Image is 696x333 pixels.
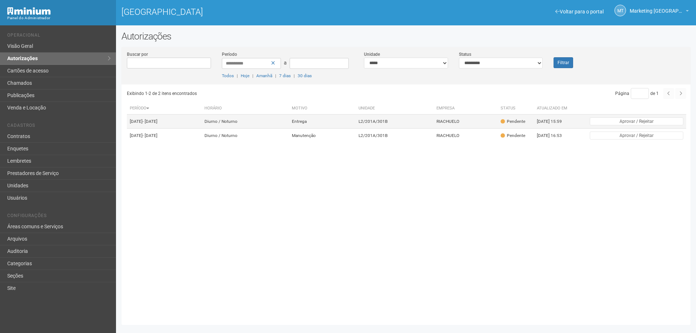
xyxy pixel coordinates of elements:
th: Horário [202,103,289,115]
button: Aprovar / Rejeitar [590,132,683,140]
a: Todos [222,73,234,78]
h1: [GEOGRAPHIC_DATA] [121,7,401,17]
a: 7 dias [279,73,291,78]
td: RIACHUELO [434,129,498,143]
td: [DATE] 16:53 [534,129,574,143]
button: Filtrar [554,57,573,68]
span: Página de 1 [615,91,659,96]
a: Voltar para o portal [555,9,604,14]
button: Aprovar / Rejeitar [590,117,683,125]
td: Diurno / Noturno [202,129,289,143]
a: Hoje [241,73,249,78]
td: RIACHUELO [434,115,498,129]
span: a [284,60,287,66]
div: Pendente [501,118,525,125]
li: Operacional [7,33,111,40]
label: Período [222,51,237,58]
span: - [DATE] [142,133,157,138]
th: Empresa [434,103,498,115]
td: Manutenção [289,129,356,143]
th: Unidade [356,103,434,115]
img: Minium [7,7,51,15]
label: Buscar por [127,51,148,58]
td: [DATE] 15:59 [534,115,574,129]
span: | [294,73,295,78]
span: Marketing Taquara Plaza [630,1,684,14]
th: Atualizado em [534,103,574,115]
a: Marketing [GEOGRAPHIC_DATA] [630,9,689,15]
li: Cadastros [7,123,111,130]
td: Entrega [289,115,356,129]
a: 30 dias [298,73,312,78]
label: Status [459,51,471,58]
td: [DATE] [127,129,202,143]
td: Diurno / Noturno [202,115,289,129]
label: Unidade [364,51,380,58]
a: Amanhã [256,73,272,78]
div: Painel do Administrador [7,15,111,21]
span: | [275,73,276,78]
span: | [237,73,238,78]
span: | [252,73,253,78]
td: [DATE] [127,115,202,129]
div: Pendente [501,133,525,139]
th: Período [127,103,202,115]
th: Status [498,103,534,115]
h2: Autorizações [121,31,691,42]
th: Motivo [289,103,356,115]
td: L2/201A/301B [356,129,434,143]
div: Exibindo 1-2 de 2 itens encontrados [127,88,404,99]
li: Configurações [7,213,111,221]
a: MT [614,5,626,16]
td: L2/201A/301B [356,115,434,129]
span: - [DATE] [142,119,157,124]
